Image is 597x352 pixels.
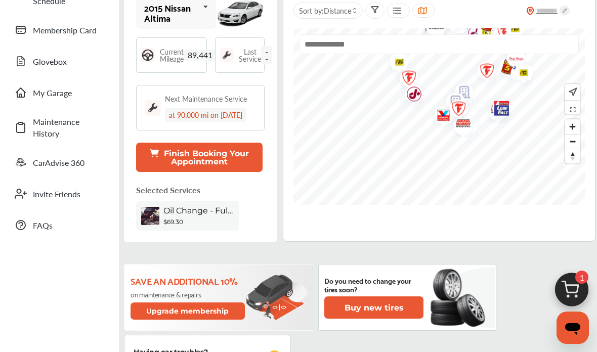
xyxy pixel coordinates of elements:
[141,48,155,62] img: steering_logo
[163,206,234,215] span: Oil Change - Full-synthetic
[131,290,246,298] p: on maintenance & repairs
[447,78,474,110] img: empty_shop_logo.394c5474.svg
[439,87,464,119] div: Map marker
[33,157,104,168] span: CarAdvise 360
[9,48,109,74] a: Glovebox
[526,7,534,15] img: location_vector_orange.38f05af8.svg
[145,100,161,116] img: maintenance_logo
[446,112,473,138] img: logo-grease-monkey.png
[136,184,200,196] p: Selected Services
[470,57,497,89] img: logo-firestone.png
[33,87,104,99] span: My Garage
[246,274,308,321] img: update-membership.81812027.svg
[33,188,104,200] span: Invite Friends
[565,149,580,163] button: Reset bearing to north
[165,108,246,122] div: at 90,000 mi on [DATE]
[239,48,261,62] span: Last Service
[9,181,109,207] a: Invite Friends
[382,48,409,80] img: logo-tires-plus.png
[163,218,183,226] b: $69.30
[136,143,263,172] button: Finish Booking Your Appointment
[33,24,104,36] span: Membership Card
[220,48,234,62] img: maintenance_logo
[9,79,109,106] a: My Garage
[481,98,508,123] img: logo-grease-monkey.png
[507,59,532,91] div: Map marker
[427,101,453,133] img: logo-valvoline.png
[293,28,585,205] canvas: Map
[144,3,199,23] div: 2015 Nissan Altima
[427,101,452,133] div: Map marker
[392,64,417,96] div: Map marker
[382,48,408,80] div: Map marker
[324,296,423,319] button: Buy new tires
[565,119,580,134] button: Zoom in
[503,59,528,80] div: Map marker
[33,219,104,231] span: FAQs
[446,112,472,138] div: Map marker
[324,276,423,293] p: Do you need to change your tires soon?
[492,52,517,84] div: Map marker
[261,46,272,64] span: --
[565,134,580,149] button: Zoom out
[485,94,511,126] img: logo-american-lube-fast.png
[9,149,109,175] a: CarAdvise 360
[33,56,104,67] span: Glovebox
[430,265,490,330] img: new-tire.a0c7fe23.svg
[9,111,109,144] a: Maintenance History
[160,48,184,62] span: Current Mileage
[131,275,246,286] p: Save an additional 10%
[165,94,247,104] div: Next Maintenance Service
[9,17,109,43] a: Membership Card
[507,59,534,91] img: logo-tires-plus.png
[565,135,580,149] span: Zoom out
[481,98,506,123] div: Map marker
[439,87,465,119] img: empty_shop_logo.394c5474.svg
[397,80,422,112] div: Map marker
[567,86,577,98] img: recenter.ce011a49.svg
[442,95,467,126] div: Map marker
[392,64,419,96] img: logo-firestone.png
[9,212,109,238] a: FAQs
[575,271,588,284] span: 1
[324,6,351,16] span: Distance
[547,268,596,317] img: cart_icon.3d0951e8.svg
[557,312,589,344] iframe: Button to launch messaging window
[492,52,519,84] img: logo-take5.png
[324,296,425,319] a: Buy new tires
[33,116,104,139] span: Maintenance History
[503,59,530,80] img: logo-mavis.png
[184,50,217,61] span: 89,441
[485,94,510,126] div: Map marker
[397,80,424,112] img: logo-jiffylube.png
[131,302,245,320] button: Upgrade membership
[299,6,351,16] span: Sort by :
[470,57,495,89] div: Map marker
[447,78,473,110] div: Map marker
[442,95,468,126] img: logo-firestone.png
[141,207,159,225] img: oil-change-thumb.jpg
